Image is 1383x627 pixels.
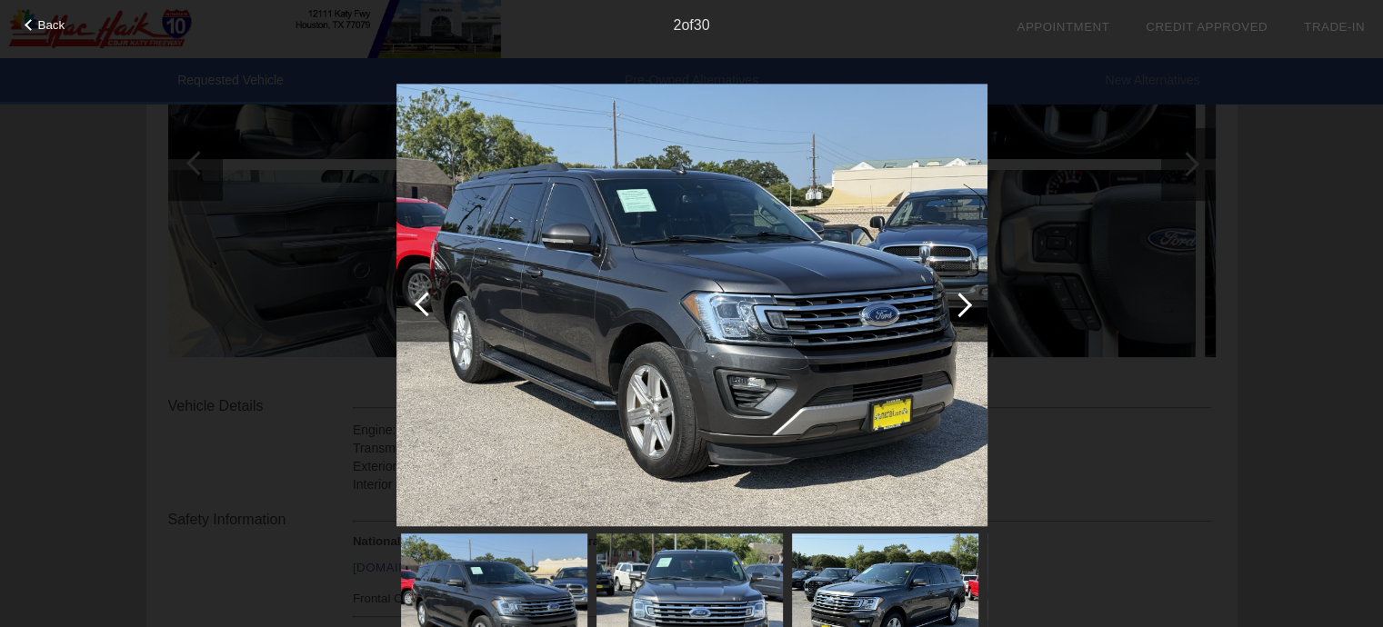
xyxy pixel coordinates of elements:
img: 2.jpg [396,84,987,527]
span: 30 [694,17,710,33]
span: 2 [673,17,681,33]
a: Appointment [1017,20,1109,34]
span: Back [38,18,65,32]
a: Credit Approved [1146,20,1268,34]
a: Trade-In [1304,20,1365,34]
